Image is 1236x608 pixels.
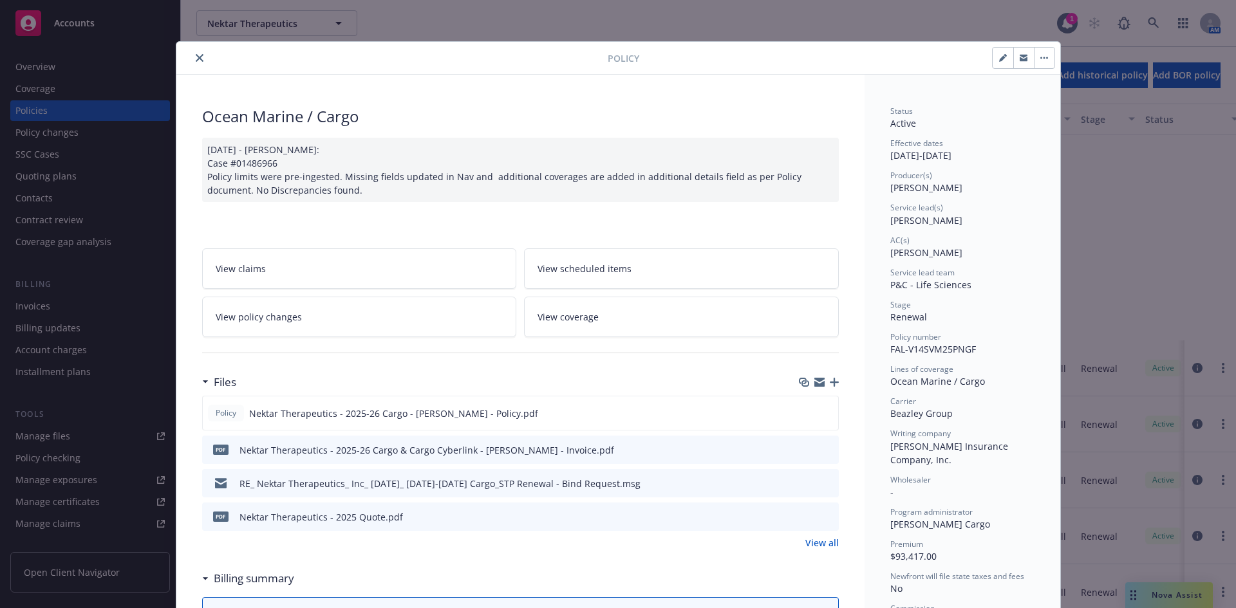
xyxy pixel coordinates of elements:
span: [PERSON_NAME] [890,246,962,259]
div: RE_ Nektar Therapeutics_ Inc_ [DATE]_ [DATE]-[DATE] Cargo_STP Renewal - Bind Request.msg [239,477,641,490]
div: Ocean Marine / Cargo [202,106,839,127]
h3: Billing summary [214,570,294,587]
span: Service lead team [890,267,955,278]
button: preview file [822,443,834,457]
button: download file [801,510,812,524]
span: Service lead(s) [890,202,943,213]
button: preview file [822,477,834,490]
button: close [192,50,207,66]
span: Policy [608,51,639,65]
span: Renewal [890,311,927,323]
button: preview file [822,510,834,524]
span: View scheduled items [538,262,632,275]
span: View claims [216,262,266,275]
span: Program administrator [890,506,973,517]
span: Writing company [890,428,951,439]
span: [PERSON_NAME] Cargo [890,518,990,530]
span: Producer(s) [890,170,932,181]
span: Active [890,117,916,129]
span: - [890,486,894,498]
a: View all [805,536,839,549]
span: Status [890,106,913,116]
span: AC(s) [890,235,910,246]
button: preview file [821,407,833,420]
div: [DATE] - [DATE] [890,138,1035,162]
div: Billing summary [202,570,294,587]
a: View policy changes [202,297,517,337]
span: Policy number [890,331,941,342]
span: Lines of coverage [890,364,953,374]
a: View coverage [524,297,839,337]
span: View policy changes [216,310,302,324]
button: download file [801,477,812,490]
button: download file [801,443,812,457]
span: P&C - Life Sciences [890,279,971,291]
span: Beazley Group [890,407,953,419]
div: Files [202,374,236,391]
a: View claims [202,248,517,289]
span: Newfront will file state taxes and fees [890,571,1024,582]
span: pdf [213,445,229,454]
span: Wholesaler [890,474,931,485]
span: [PERSON_NAME] Insurance Company, Inc. [890,440,1011,466]
h3: Files [214,374,236,391]
div: Ocean Marine / Cargo [890,374,1035,388]
span: $93,417.00 [890,550,937,562]
button: download file [801,407,811,420]
span: [PERSON_NAME] [890,181,962,194]
div: [DATE] - [PERSON_NAME]: Case #01486966 Policy limits were pre-ingested. Missing fields updated in... [202,138,839,202]
span: Effective dates [890,138,943,149]
span: Stage [890,299,911,310]
span: Nektar Therapeutics - 2025-26 Cargo - [PERSON_NAME] - Policy.pdf [249,407,538,420]
span: Policy [213,407,239,419]
div: Nektar Therapeutics - 2025 Quote.pdf [239,510,403,524]
span: No [890,582,903,594]
span: FAL-V14SVM25PNGF [890,343,976,355]
span: [PERSON_NAME] [890,214,962,226]
a: View scheduled items [524,248,839,289]
span: View coverage [538,310,599,324]
div: Nektar Therapeutics - 2025-26 Cargo & Cargo Cyberlink - [PERSON_NAME] - Invoice.pdf [239,443,614,457]
span: Carrier [890,396,916,407]
span: pdf [213,511,229,521]
span: Premium [890,539,923,549]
